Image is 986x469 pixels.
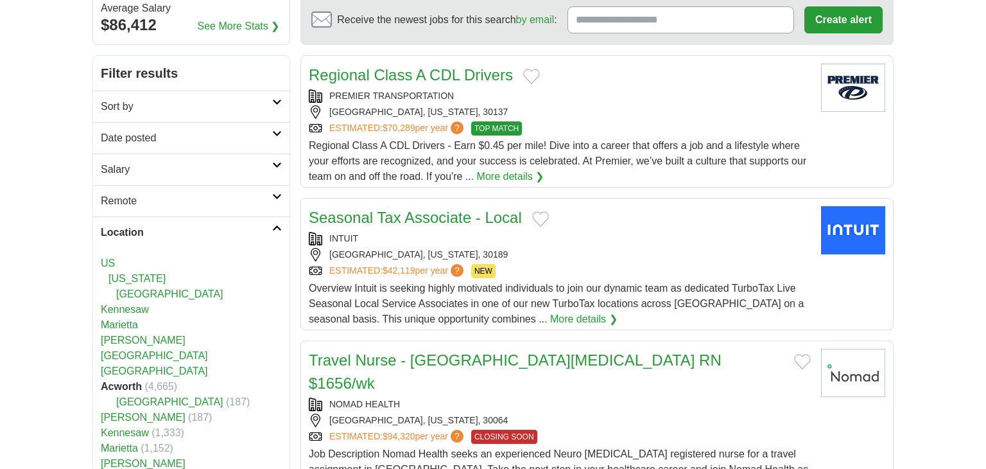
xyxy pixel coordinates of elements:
a: [US_STATE] [108,273,166,284]
a: Remote [93,185,290,217]
h2: Location [101,225,272,240]
a: [GEOGRAPHIC_DATA] [116,288,223,299]
span: (187) [188,412,212,423]
a: Date posted [93,122,290,154]
div: Average Salary [101,3,282,13]
a: Marietta [101,319,138,330]
span: ? [451,121,463,134]
div: $86,412 [101,13,282,37]
a: ESTIMATED:$42,119per year? [329,264,466,278]
div: [GEOGRAPHIC_DATA], [US_STATE], 30064 [309,414,811,427]
h2: Remote [101,193,272,209]
span: CLOSING SOON [471,430,537,444]
div: [GEOGRAPHIC_DATA], [US_STATE], 30137 [309,105,811,119]
a: ESTIMATED:$70,289per year? [329,121,466,136]
a: NOMAD HEALTH [329,399,400,409]
span: (4,665) [144,381,177,392]
a: Seasonal Tax Associate - Local [309,209,522,226]
button: Create alert [804,6,883,33]
span: TOP MATCH [471,121,522,136]
a: More details ❯ [477,169,544,184]
a: Location [93,217,290,248]
span: Regional Class A CDL Drivers - Earn $0.45 per mile! Dive into a career that offers a job and a li... [309,140,806,182]
a: Travel Nurse - [GEOGRAPHIC_DATA][MEDICAL_DATA] RN $1656/wk [309,351,722,392]
h2: Sort by [101,99,272,114]
span: $42,119 [383,265,415,276]
a: Kennesaw [101,304,149,315]
img: Intuit logo [821,206,885,254]
div: [GEOGRAPHIC_DATA], [US_STATE], 30189 [309,248,811,261]
a: ESTIMATED:$94,320per year? [329,430,466,444]
span: ? [451,264,463,277]
span: Overview Intuit is seeking highly motivated individuals to join our dynamic team as dedicated Tur... [309,283,804,324]
a: Salary [93,154,290,185]
a: [GEOGRAPHIC_DATA] [101,366,208,376]
a: INTUIT [329,233,358,243]
span: $70,289 [383,123,415,133]
span: ? [451,430,463,443]
h2: Filter results [93,56,290,91]
span: $94,320 [383,431,415,441]
strong: Acworth [101,381,142,392]
img: Premier Transportation logo [821,64,885,112]
a: Marietta [101,443,138,454]
a: More details ❯ [550,312,618,327]
a: [PERSON_NAME] [101,412,186,423]
a: by email [516,14,555,25]
a: US [101,258,115,269]
span: NEW [471,264,496,278]
a: PREMIER TRANSPORTATION [329,91,454,101]
h2: Salary [101,162,272,177]
a: Regional Class A CDL Drivers [309,66,513,84]
button: Add to favorite jobs [532,211,549,227]
a: See More Stats ❯ [198,19,280,34]
a: [PERSON_NAME][GEOGRAPHIC_DATA] [101,335,208,361]
a: Sort by [93,91,290,122]
button: Add to favorite jobs [523,69,540,84]
h2: Date posted [101,130,272,146]
button: Add to favorite jobs [794,354,811,369]
img: Nomad Health logo [821,349,885,397]
span: Receive the newest jobs for this search : [337,12,557,28]
a: Kennesaw [101,427,149,438]
span: (1,333) [151,427,184,438]
a: [GEOGRAPHIC_DATA] [116,396,223,407]
span: (187) [226,396,250,407]
span: (1,152) [141,443,173,454]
